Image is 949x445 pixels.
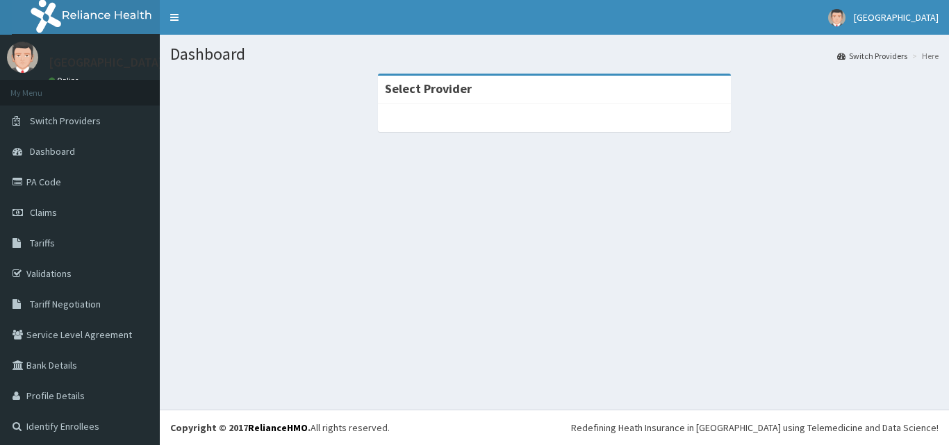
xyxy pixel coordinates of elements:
a: Switch Providers [837,50,907,62]
div: Redefining Heath Insurance in [GEOGRAPHIC_DATA] using Telemedicine and Data Science! [571,421,939,435]
span: Tariffs [30,237,55,249]
li: Here [909,50,939,62]
a: Online [49,76,82,85]
img: User Image [828,9,845,26]
a: RelianceHMO [248,421,308,434]
span: Tariff Negotiation [30,298,101,310]
strong: Select Provider [385,81,472,96]
span: Switch Providers [30,115,101,127]
h1: Dashboard [170,45,939,63]
footer: All rights reserved. [160,410,949,445]
span: Claims [30,206,57,219]
span: [GEOGRAPHIC_DATA] [854,11,939,24]
span: Dashboard [30,145,75,158]
p: [GEOGRAPHIC_DATA] [49,56,163,69]
strong: Copyright © 2017 . [170,421,311,434]
img: User Image [7,42,38,73]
